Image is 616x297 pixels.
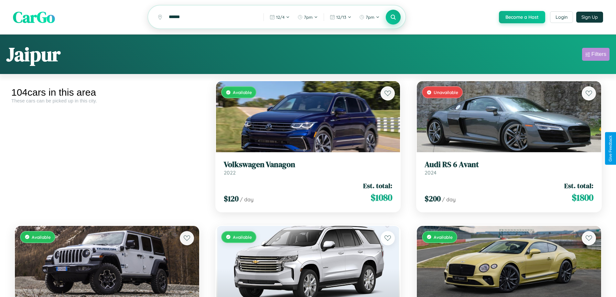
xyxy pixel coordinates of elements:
h1: Jaipur [6,41,60,68]
span: 12 / 13 [336,15,346,20]
span: Available [233,90,252,95]
button: 12/4 [266,12,293,22]
button: 12/13 [327,12,355,22]
button: Become a Host [499,11,545,23]
span: CarGo [13,6,55,28]
span: Available [434,234,453,240]
div: Filters [591,51,606,58]
h3: Volkswagen Vanagon [224,160,393,169]
span: / day [240,196,254,203]
h3: Audi RS 6 Avant [425,160,593,169]
div: These cars can be picked up in this city. [11,98,203,103]
span: $ 200 [425,193,441,204]
span: $ 1800 [572,191,593,204]
span: Available [32,234,51,240]
span: 7pm [366,15,374,20]
span: 2022 [224,169,236,176]
button: Sign Up [576,12,603,23]
span: Available [233,234,252,240]
span: Est. total: [363,181,392,190]
span: 7pm [304,15,313,20]
span: Est. total: [564,181,593,190]
a: Volkswagen Vanagon2022 [224,160,393,176]
button: 7pm [294,12,321,22]
button: Login [550,11,573,23]
span: 12 / 4 [276,15,285,20]
a: Audi RS 6 Avant2024 [425,160,593,176]
div: Give Feedback [608,135,613,162]
button: 7pm [356,12,383,22]
button: Filters [582,48,610,61]
div: 104 cars in this area [11,87,203,98]
span: / day [442,196,456,203]
span: 2024 [425,169,437,176]
span: Unavailable [434,90,458,95]
span: $ 1080 [371,191,392,204]
span: $ 120 [224,193,239,204]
